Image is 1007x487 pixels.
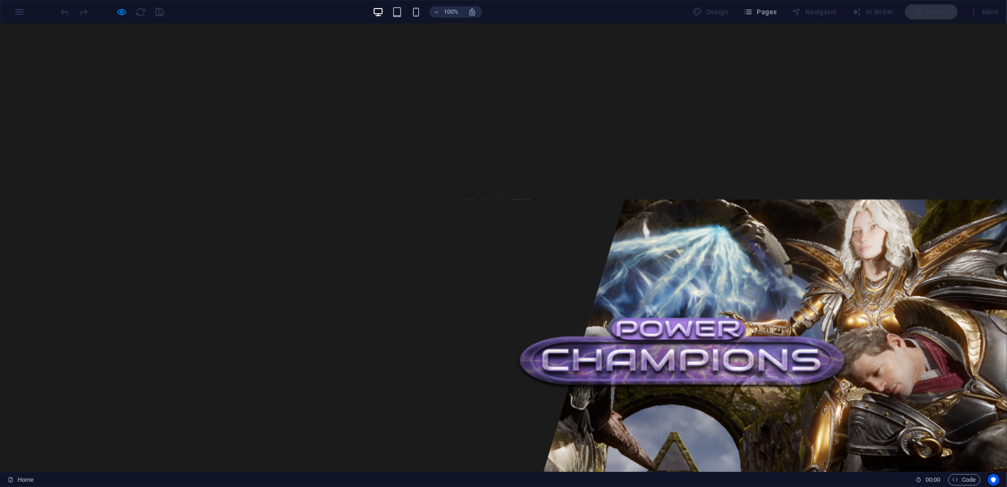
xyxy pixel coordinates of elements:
a: Click to cancel selection. Double-click to open Pages [8,474,34,486]
h6: 100% [444,6,459,18]
button: Pages [740,4,780,19]
span: 00 00 [925,474,940,486]
button: 100% [430,6,463,18]
span: Code [952,474,976,486]
span: Pages [743,7,777,17]
button: Code [948,474,980,486]
button: Usercentrics [988,474,999,486]
span: : [932,476,934,483]
i: On resize automatically adjust zoom level to fit chosen device. [468,8,477,16]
